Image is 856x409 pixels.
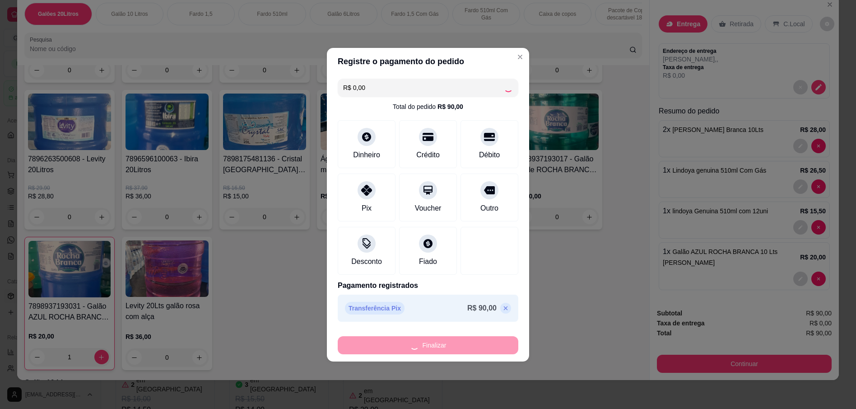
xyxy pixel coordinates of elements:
[351,256,382,267] div: Desconto
[415,203,442,214] div: Voucher
[513,50,527,64] button: Close
[479,150,500,160] div: Débito
[393,102,463,111] div: Total do pedido
[327,48,529,75] header: Registre o pagamento do pedido
[362,203,372,214] div: Pix
[338,280,518,291] p: Pagamento registrados
[416,150,440,160] div: Crédito
[480,203,498,214] div: Outro
[504,83,513,92] div: Loading
[345,302,405,315] p: Transferência Pix
[419,256,437,267] div: Fiado
[353,150,380,160] div: Dinheiro
[343,79,504,97] input: Ex.: hambúrguer de cordeiro
[437,102,463,111] div: R$ 90,00
[467,303,497,314] p: R$ 90,00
